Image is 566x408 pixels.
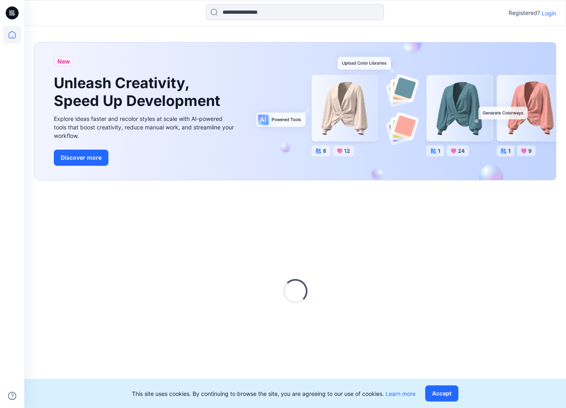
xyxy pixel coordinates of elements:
h1: Unleash Creativity, Speed Up Development [54,74,224,109]
button: Discover more [54,150,108,166]
span: New [57,57,70,66]
div: Explore ideas faster and recolor styles at scale with AI-powered tools that boost creativity, red... [54,114,236,140]
p: Login [542,9,556,17]
p: This site uses cookies. By continuing to browse the site, you are agreeing to our use of cookies. [132,389,415,398]
p: Registered? [509,8,540,18]
a: Learn more [386,390,415,397]
a: Discover more [54,150,236,166]
button: Accept [425,385,458,402]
